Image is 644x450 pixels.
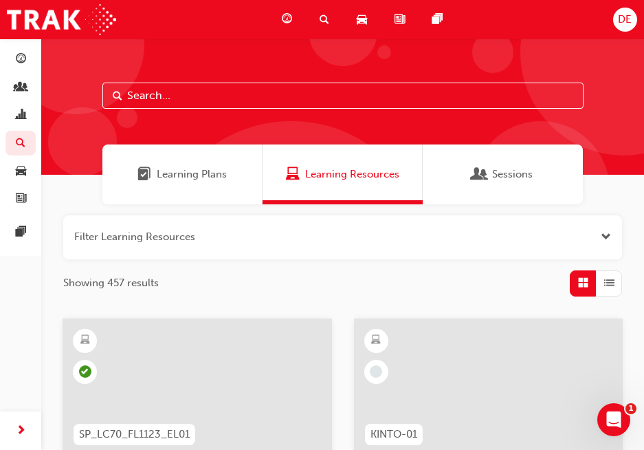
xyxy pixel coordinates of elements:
span: Learning Plans [137,167,151,182]
span: Showing 457 results [63,275,159,291]
span: learningResourceType_ELEARNING-icon [371,332,381,350]
a: car-icon [346,6,384,34]
span: Learning Resources [305,167,399,182]
img: Trak [7,4,116,35]
span: search-icon [16,138,25,150]
span: learningRecordVerb_NONE-icon [370,365,382,378]
a: search-icon [309,6,346,34]
button: Open the filter [601,229,611,245]
a: SessionsSessions [423,144,583,204]
a: guage-icon [271,6,309,34]
a: pages-icon [421,6,459,34]
span: DE [618,12,632,28]
span: next-icon [16,422,26,440]
span: guage-icon [16,54,26,66]
span: car-icon [16,165,26,178]
span: Search [113,88,122,104]
span: Grid [578,275,588,291]
span: SP_LC70_FL1123_EL01 [79,427,190,442]
span: learningResourceType_ELEARNING-icon [80,332,90,350]
span: chart-icon [16,109,26,122]
span: learningRecordVerb_PASS-icon [79,365,91,378]
span: 1 [625,403,636,414]
a: news-icon [384,6,421,34]
a: Learning PlansLearning Plans [102,144,263,204]
span: Sessions [473,167,487,182]
input: Search... [102,83,584,109]
span: news-icon [395,11,405,28]
span: search-icon [320,11,329,28]
span: pages-icon [16,226,26,239]
span: pages-icon [432,11,443,28]
button: DE [613,8,637,32]
span: people-icon [16,82,26,94]
span: guage-icon [282,11,292,28]
span: KINTO-01 [370,427,417,442]
span: Learning Resources [286,167,300,182]
iframe: Intercom live chat [597,403,630,436]
span: Learning Plans [157,167,227,182]
span: Sessions [492,167,533,182]
span: news-icon [16,193,26,206]
span: car-icon [357,11,367,28]
span: List [604,275,614,291]
a: Learning ResourcesLearning Resources [263,144,423,204]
